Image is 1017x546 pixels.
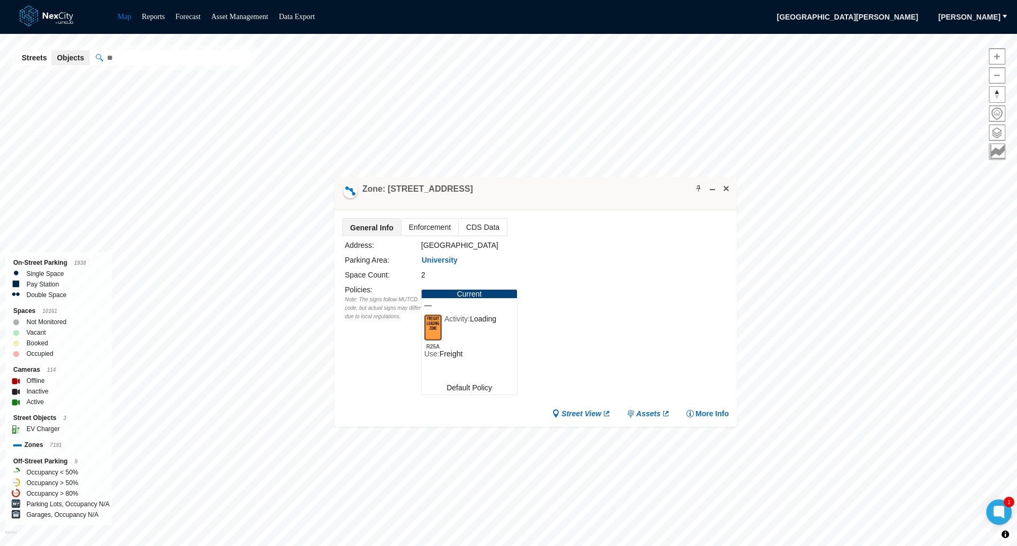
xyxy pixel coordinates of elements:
[345,256,389,264] label: Parking Area:
[343,219,401,236] span: General Info
[47,367,56,373] span: 114
[402,219,458,236] span: Enforcement
[932,8,1007,25] button: [PERSON_NAME]
[26,478,78,488] label: Occupancy > 50%
[26,499,110,509] label: Parking Lots, Occupancy N/A
[989,144,1005,160] button: Key metrics
[13,456,104,467] div: Off-Street Parking
[26,397,44,407] label: Active
[26,317,66,327] label: Not Monitored
[444,315,470,323] span: Activity:
[118,13,131,21] a: Map
[26,338,48,348] label: Booked
[26,279,59,290] label: Pay Station
[26,509,99,520] label: Garages, Occupancy N/A
[26,386,48,397] label: Inactive
[999,528,1012,541] button: Toggle attribution
[175,13,200,21] a: Forecast
[345,285,372,294] label: Policies :
[26,290,66,300] label: Double Space
[345,241,374,249] label: Address:
[421,255,458,266] button: University
[142,13,165,21] a: Reports
[13,440,104,451] div: Zones
[989,49,1005,64] span: Zoom in
[421,239,613,251] div: [GEOGRAPHIC_DATA]
[422,381,517,395] div: Default Policy
[75,459,78,464] span: 9
[13,257,104,268] div: On-Street Parking
[939,12,1001,22] span: [PERSON_NAME]
[13,306,104,317] div: Spaces
[459,219,507,236] span: CDS Data
[211,13,269,21] a: Asset Management
[26,424,60,434] label: EV Charger
[989,86,1005,103] button: Reset bearing to north
[362,183,473,195] h4: Double-click to make header text selectable
[561,409,601,419] span: Street View
[470,315,496,323] span: Loading
[57,52,84,63] span: Objects
[989,105,1005,122] button: Home
[5,531,17,543] a: Mapbox homepage
[279,13,315,21] a: Data Export
[345,296,421,321] div: Note: The signs follow MUTCD code, but actual signs may differ due to local regulations.
[26,268,64,279] label: Single Space
[695,409,729,419] span: More Info
[51,50,89,65] button: Objects
[26,327,46,338] label: Vacant
[16,50,52,65] button: Streets
[989,67,1005,84] button: Zoom out
[422,290,517,298] div: Current
[1004,497,1014,507] div: 1
[50,442,61,448] span: 7191
[770,8,925,25] span: [GEOGRAPHIC_DATA][PERSON_NAME]
[627,409,670,419] a: Assets
[42,308,57,314] span: 10161
[552,409,611,419] a: Street View
[26,375,44,386] label: Offline
[636,409,661,419] span: Assets
[1002,529,1009,540] span: Toggle attribution
[13,364,104,375] div: Cameras
[26,488,78,499] label: Occupancy > 80%
[989,124,1005,141] button: Layers management
[424,341,442,350] span: R25A
[345,271,390,279] label: Space Count:
[424,350,440,358] span: Use:
[989,68,1005,83] span: Zoom out
[26,348,53,359] label: Occupied
[13,413,104,424] div: Street Objects
[22,52,47,63] span: Streets
[989,87,1005,102] span: Reset bearing to north
[686,409,729,419] button: More Info
[424,301,514,309] span: —
[989,48,1005,65] button: Zoom in
[74,260,86,266] span: 1938
[440,350,463,358] span: Freight
[63,415,66,421] span: 3
[26,467,78,478] label: Occupancy < 50%
[421,269,613,281] div: 2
